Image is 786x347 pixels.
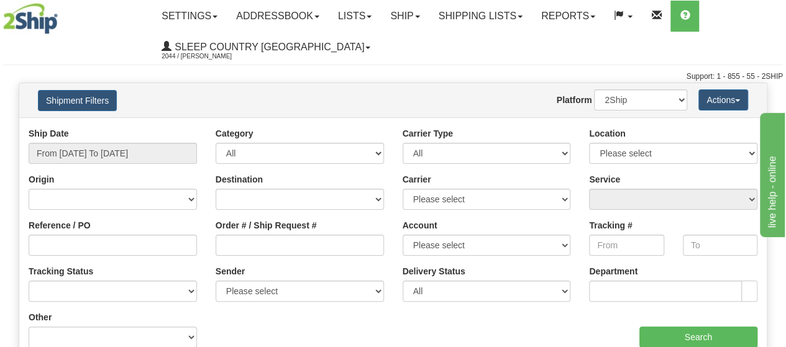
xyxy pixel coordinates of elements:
label: Destination [216,173,263,186]
a: Ship [381,1,429,32]
a: Shipping lists [429,1,532,32]
button: Actions [698,89,748,110]
div: Support: 1 - 855 - 55 - 2SHIP [3,71,783,82]
a: Addressbook [227,1,329,32]
img: logo2044.jpg [3,3,58,34]
a: Sleep Country [GEOGRAPHIC_DATA] 2044 / [PERSON_NAME] [152,32,380,63]
a: Lists [329,1,381,32]
label: Origin [29,173,54,186]
a: Settings [152,1,227,32]
label: Category [216,127,254,140]
label: Reference / PO [29,219,91,232]
label: Delivery Status [403,265,465,277]
a: Reports [532,1,605,32]
iframe: chat widget [757,110,785,237]
span: Sleep Country [GEOGRAPHIC_DATA] [171,42,364,52]
input: To [683,235,757,256]
div: live help - online [9,7,115,22]
label: Account [403,219,437,232]
label: Sender [216,265,245,277]
label: Service [589,173,620,186]
span: 2044 / [PERSON_NAME] [162,50,255,63]
label: Ship Date [29,127,69,140]
label: Location [589,127,625,140]
label: Carrier Type [403,127,453,140]
label: Platform [557,94,592,106]
label: Tracking Status [29,265,93,277]
label: Other [29,311,52,323]
label: Tracking # [589,219,632,232]
button: Shipment Filters [38,90,117,111]
label: Order # / Ship Request # [216,219,317,232]
input: From [589,235,664,256]
label: Department [589,265,637,277]
label: Carrier [403,173,431,186]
